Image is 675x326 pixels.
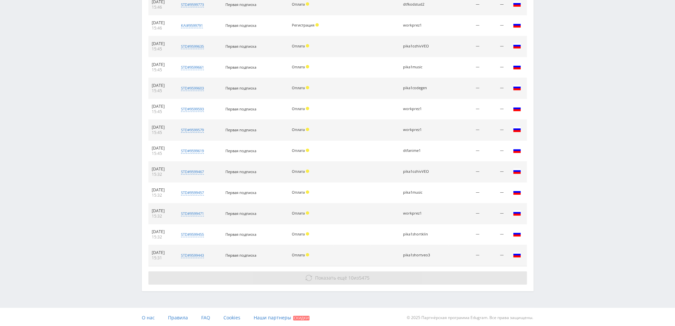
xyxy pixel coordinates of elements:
td: — [483,203,507,224]
div: 15:45 [152,130,171,135]
img: rus.png [513,209,521,217]
span: Оплата [292,231,305,236]
span: Первая подписка [225,127,256,132]
img: rus.png [513,104,521,112]
img: rus.png [513,251,521,259]
td: — [449,120,483,141]
td: — [483,15,507,36]
span: Регистрация [292,23,314,28]
span: Первая подписка [225,86,256,91]
span: Первая подписка [225,23,256,28]
span: Оплата [292,106,305,111]
div: kai#9599791 [181,23,203,28]
div: std#9599773 [181,2,204,7]
div: std#9599661 [181,65,204,70]
div: 15:32 [152,193,171,198]
img: rus.png [513,125,521,133]
div: 15:46 [152,26,171,31]
span: Холд [306,211,309,215]
div: [DATE] [152,229,171,234]
span: Оплата [292,148,305,153]
td: — [449,224,483,245]
span: Холд [306,253,309,256]
div: 15:31 [152,255,171,261]
img: rus.png [513,42,521,50]
div: 15:45 [152,151,171,156]
td: — [449,78,483,99]
span: Холд [306,232,309,235]
span: О нас [142,314,155,321]
img: rus.png [513,63,521,71]
img: rus.png [513,188,521,196]
span: Холд [306,65,309,68]
span: Показать ещё [315,275,347,281]
div: [DATE] [152,146,171,151]
div: std#9599593 [181,106,204,112]
img: rus.png [513,230,521,238]
span: Оплата [292,127,305,132]
td: — [449,15,483,36]
span: Оплата [292,2,305,7]
div: [DATE] [152,187,171,193]
span: Первая подписка [225,106,256,111]
td: — [483,120,507,141]
div: pika1ozhivVEO [403,44,433,48]
div: std#9599455 [181,232,204,237]
span: Оплата [292,252,305,257]
div: 15:32 [152,214,171,219]
div: 15:46 [152,5,171,10]
div: std#9599443 [181,253,204,258]
span: Первая подписка [225,169,256,174]
td: — [483,182,507,203]
span: Первая подписка [225,2,256,7]
td: — [483,36,507,57]
td: — [483,141,507,162]
span: Первая подписка [225,190,256,195]
span: Оплата [292,85,305,90]
div: workprez1 [403,23,433,28]
span: Cookies [223,314,240,321]
span: Оплата [292,64,305,69]
div: std#9599619 [181,148,204,154]
div: dtfanime1 [403,149,433,153]
td: — [449,162,483,182]
div: 15:32 [152,172,171,177]
span: Холд [306,44,309,47]
span: Холд [306,149,309,152]
span: Холд [306,169,309,173]
div: [DATE] [152,41,171,46]
div: workprez1 [403,107,433,111]
div: 15:45 [152,88,171,94]
img: rus.png [513,21,521,29]
div: [DATE] [152,104,171,109]
span: Холд [315,23,319,27]
td: — [483,162,507,182]
div: pika1shortveo3 [403,253,433,257]
div: [DATE] [152,83,171,88]
span: Оплата [292,190,305,195]
span: Первая подписка [225,211,256,216]
div: workprez1 [403,211,433,216]
span: Холд [306,2,309,6]
td: — [449,99,483,120]
td: — [449,57,483,78]
div: 15:45 [152,109,171,114]
span: Холд [306,86,309,89]
span: Холд [306,107,309,110]
td: — [449,182,483,203]
div: pika1codegen [403,86,433,90]
div: pika1shortklin [403,232,433,236]
td: — [449,141,483,162]
td: — [483,57,507,78]
td: — [483,78,507,99]
td: — [449,36,483,57]
div: [DATE] [152,208,171,214]
span: Первая подписка [225,232,256,237]
div: 15:45 [152,46,171,52]
div: pika1ozhivVEO [403,169,433,174]
span: Холд [306,190,309,194]
img: rus.png [513,167,521,175]
img: rus.png [513,84,521,92]
td: — [483,99,507,120]
td: — [449,245,483,266]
